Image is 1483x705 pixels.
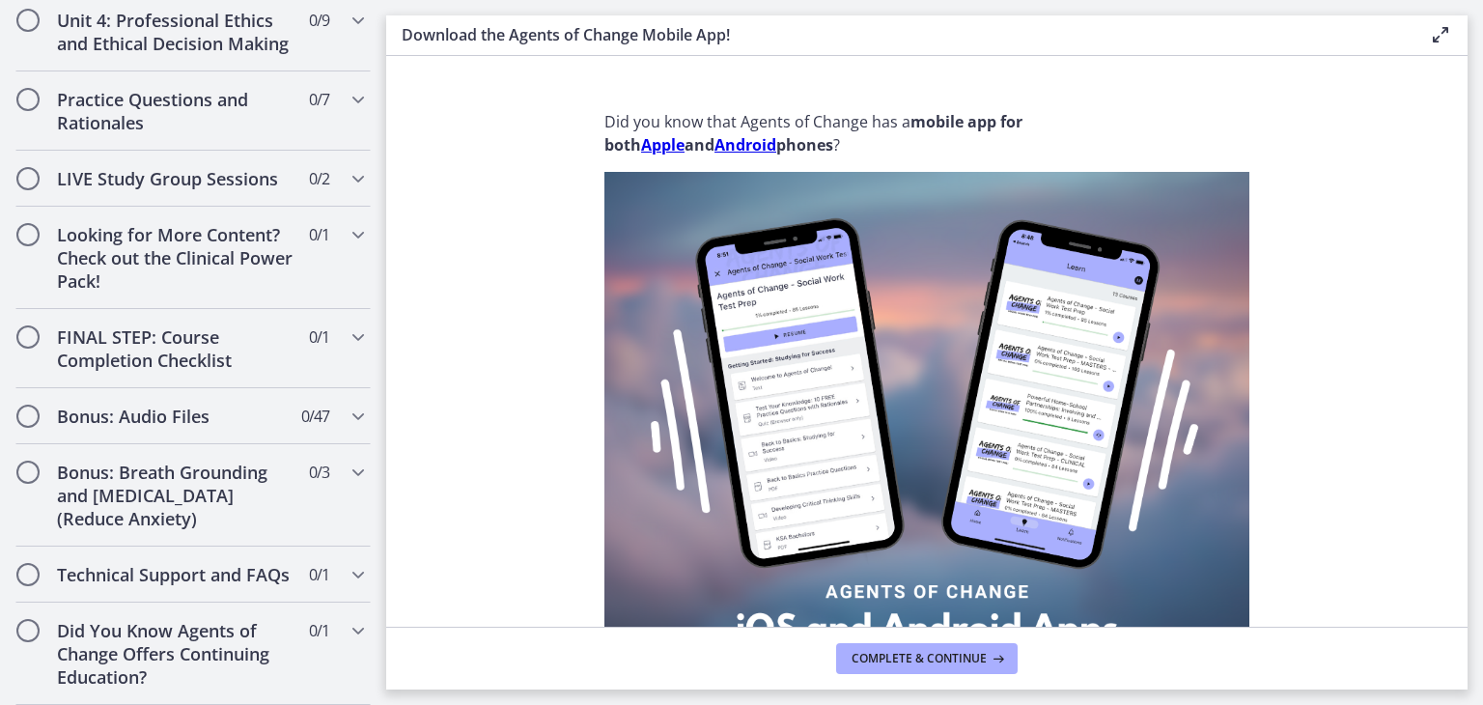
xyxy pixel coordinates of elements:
[301,405,329,428] span: 0 / 47
[57,9,293,55] h2: Unit 4: Professional Ethics and Ethical Decision Making
[604,110,1249,156] p: Did you know that Agents of Change has a ?
[57,619,293,689] h2: Did You Know Agents of Change Offers Continuing Education?
[309,223,329,246] span: 0 / 1
[57,223,293,293] h2: Looking for More Content? Check out the Clinical Power Pack!
[852,651,987,666] span: Complete & continue
[309,619,329,642] span: 0 / 1
[836,643,1018,674] button: Complete & continue
[57,325,293,372] h2: FINAL STEP: Course Completion Checklist
[309,563,329,586] span: 0 / 1
[309,9,329,32] span: 0 / 9
[685,134,714,155] strong: and
[57,563,293,586] h2: Technical Support and FAQs
[402,23,1398,46] h3: Download the Agents of Change Mobile App!
[309,167,329,190] span: 0 / 2
[776,134,833,155] strong: phones
[714,134,776,155] a: Android
[57,167,293,190] h2: LIVE Study Group Sessions
[309,461,329,484] span: 0 / 3
[57,461,293,530] h2: Bonus: Breath Grounding and [MEDICAL_DATA] (Reduce Anxiety)
[309,88,329,111] span: 0 / 7
[641,134,685,155] a: Apple
[309,325,329,349] span: 0 / 1
[57,88,293,134] h2: Practice Questions and Rationales
[57,405,293,428] h2: Bonus: Audio Files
